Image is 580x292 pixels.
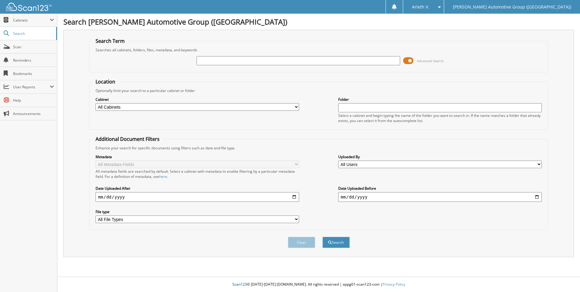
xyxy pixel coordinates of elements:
[13,71,54,76] span: Bookmarks
[13,18,50,23] span: Cabinets
[13,58,54,63] span: Reminders
[93,88,545,93] div: Optionally limit your search to a particular cabinet or folder
[96,209,299,214] label: File type
[383,282,405,287] a: Privacy Policy
[13,31,53,36] span: Search
[96,154,299,159] label: Metadata
[159,174,167,179] a: here
[338,97,542,102] label: Folder
[13,111,54,116] span: Announcements
[96,192,299,202] input: start
[63,17,574,27] h1: Search [PERSON_NAME] Automotive Group ([GEOGRAPHIC_DATA])
[232,282,247,287] span: Scan123
[338,113,542,123] div: Select a cabinet and begin typing the name of the folder you want to search in. If the name match...
[57,277,580,292] div: © [DATE]-[DATE] [DOMAIN_NAME]. All rights reserved | appg01-scan123-com |
[93,78,118,85] legend: Location
[6,3,52,11] img: scan123-logo-white.svg
[412,5,429,9] span: Arleth V.
[96,186,299,191] label: Date Uploaded After
[338,154,542,159] label: Uploaded By
[96,97,299,102] label: Cabinet
[338,192,542,202] input: end
[417,59,444,63] span: Advanced Search
[93,136,163,142] legend: Additional Document Filters
[93,145,545,151] div: Enhance your search for specific documents using filters such as date and file type.
[322,237,350,248] button: Search
[288,237,315,248] button: Clear
[453,5,571,9] span: [PERSON_NAME] Automotive Group ([GEOGRAPHIC_DATA])
[96,169,299,179] div: All metadata fields are searched by default. Select a cabinet with metadata to enable filtering b...
[93,38,128,44] legend: Search Term
[13,84,50,90] span: User Reports
[13,44,54,49] span: Scan
[13,98,54,103] span: Help
[93,47,545,53] div: Searches all cabinets, folders, files, metadata, and keywords
[338,186,542,191] label: Date Uploaded Before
